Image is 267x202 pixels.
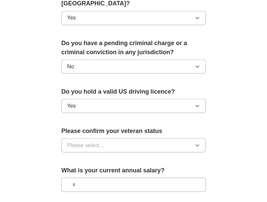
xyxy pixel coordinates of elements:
span: Please select... [67,141,104,149]
button: Please select... [61,138,206,152]
button: No [61,59,206,73]
button: Yes [61,99,206,113]
label: What is your current annual salary? [61,166,206,175]
span: Yes [67,14,76,22]
label: Do you hold a valid US driving licence? [61,87,206,96]
span: No [67,62,74,70]
label: Please confirm your veteran status [61,126,206,135]
button: Yes [61,11,206,25]
label: Do you have a pending criminal charge or a criminal conviction in any jurisdiction? [61,38,206,57]
span: Yes [67,102,76,110]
